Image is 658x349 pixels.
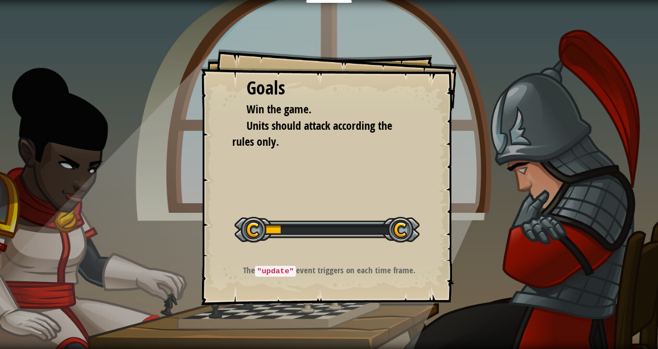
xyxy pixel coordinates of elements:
[246,75,412,101] div: Goals
[255,266,297,277] code: "update"
[215,264,443,277] p: The event triggers on each time frame.
[232,118,392,150] span: Units should attack according the rules only.
[232,101,409,118] li: Win the game.
[246,101,311,117] span: Win the game.
[232,118,409,150] li: Units should attack according the rules only.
